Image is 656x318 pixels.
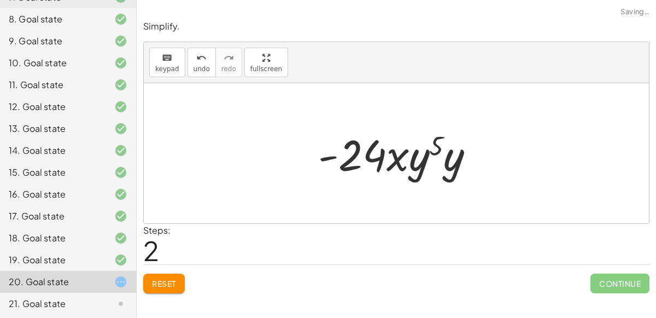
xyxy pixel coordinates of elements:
div: 19. Goal state [9,253,97,267]
i: Task finished and correct. [114,144,127,157]
span: redo [221,65,236,73]
span: keypad [155,65,179,73]
p: Simplify. [143,20,649,33]
div: 15. Goal state [9,166,97,179]
div: 11. Goal state [9,78,97,91]
div: 8. Goal state [9,13,97,26]
label: Steps: [143,224,171,236]
i: redo [224,51,234,65]
button: keyboardkeypad [149,48,185,77]
i: Task started. [114,275,127,288]
span: Saving… [620,7,649,18]
button: redoredo [215,48,242,77]
i: Task finished and correct. [114,232,127,245]
div: 13. Goal state [9,122,97,135]
button: Reset [143,274,185,293]
span: Reset [152,279,176,288]
i: Task finished and correct. [114,78,127,91]
div: 18. Goal state [9,232,97,245]
i: Task finished and correct. [114,166,127,179]
i: Task finished and correct. [114,188,127,201]
i: Task finished and correct. [114,210,127,223]
i: Task finished and correct. [114,253,127,267]
span: fullscreen [250,65,282,73]
button: undoundo [188,48,216,77]
i: Task finished and correct. [114,13,127,26]
div: 16. Goal state [9,188,97,201]
div: 20. Goal state [9,275,97,288]
div: 21. Goal state [9,297,97,310]
i: Task finished and correct. [114,56,127,70]
div: 9. Goal state [9,34,97,48]
button: fullscreen [244,48,288,77]
i: Task not started. [114,297,127,310]
div: 17. Goal state [9,210,97,223]
span: undo [194,65,210,73]
i: undo [196,51,207,65]
span: 2 [143,234,159,267]
i: Task finished and correct. [114,122,127,135]
i: Task finished and correct. [114,100,127,113]
div: 14. Goal state [9,144,97,157]
i: Task finished and correct. [114,34,127,48]
i: keyboard [162,51,172,65]
div: 10. Goal state [9,56,97,70]
div: 12. Goal state [9,100,97,113]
